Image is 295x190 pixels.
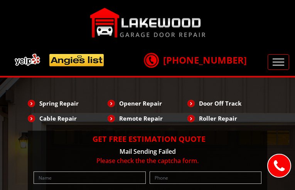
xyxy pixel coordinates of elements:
img: call.png [142,50,161,70]
li: Spring Repair [28,97,108,110]
input: Phone [150,172,262,184]
li: Opener Repair [108,97,187,110]
input: Name [34,172,146,184]
li: Remote Repair [108,112,187,125]
img: add.png [12,50,107,69]
li: Cable Repair [28,112,108,125]
span: Mail Sending Failed [120,147,176,156]
p: Please check the the captcha form. [32,156,263,165]
button: Toggle navigation [268,54,289,70]
a: [PHONE_NUMBER] [144,54,247,66]
li: Roller Repair [187,112,267,125]
li: Door Off Track [187,97,267,110]
h2: Get Free Estimation Quote [32,135,263,144]
img: Lakewood.png [90,8,206,38]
